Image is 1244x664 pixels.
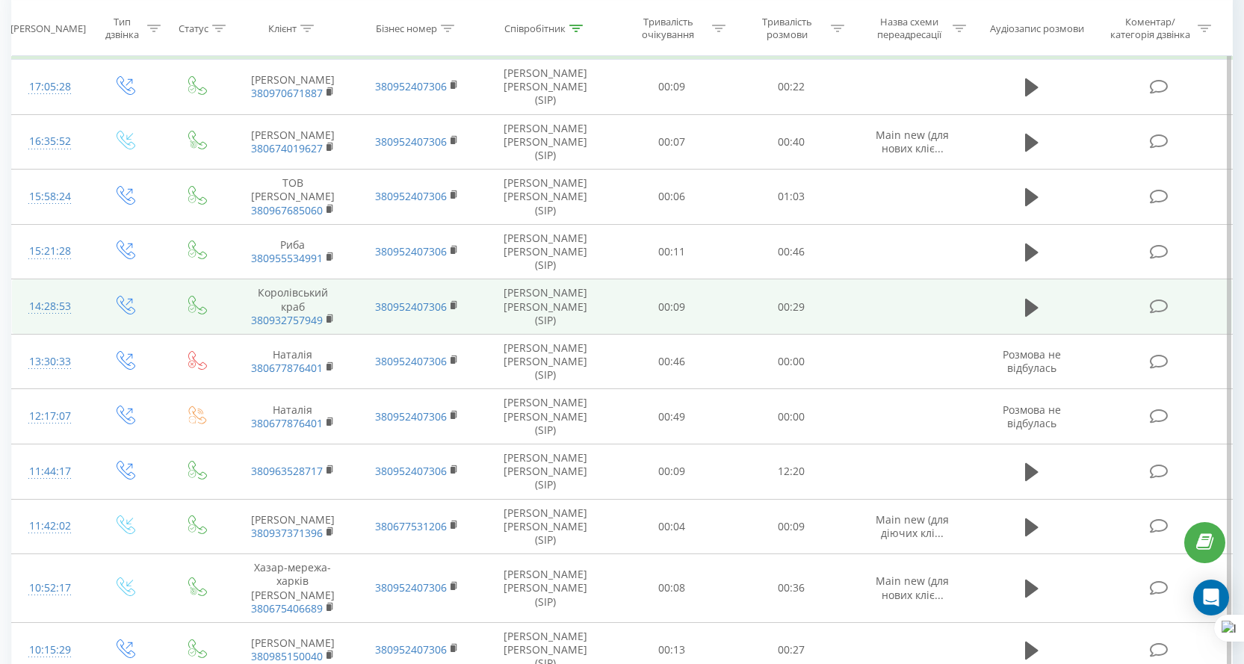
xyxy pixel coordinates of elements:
[27,127,73,156] div: 16:35:52
[251,361,323,375] a: 380677876401
[375,244,447,258] a: 380952407306
[27,402,73,431] div: 12:17:07
[231,389,355,444] td: Наталія
[990,22,1084,34] div: Аудіозапис розмови
[251,601,323,615] a: 380675406689
[876,128,949,155] span: Main new (для нових кліє...
[375,189,447,203] a: 380952407306
[268,22,297,34] div: Клієнт
[27,347,73,376] div: 13:30:33
[612,444,731,500] td: 00:09
[251,86,323,100] a: 380970671887
[479,279,613,335] td: [PERSON_NAME] [PERSON_NAME] (SIP)
[612,224,731,279] td: 00:11
[869,16,949,41] div: Назва схеми переадресації
[479,499,613,554] td: [PERSON_NAME] [PERSON_NAME] (SIP)
[731,444,851,500] td: 12:20
[251,416,323,430] a: 380677876401
[479,334,613,389] td: [PERSON_NAME] [PERSON_NAME] (SIP)
[1003,403,1061,430] span: Розмова не відбулась
[231,334,355,389] td: Наталія
[612,170,731,225] td: 00:06
[251,526,323,540] a: 380937371396
[479,554,613,623] td: [PERSON_NAME] [PERSON_NAME] (SIP)
[479,60,613,115] td: [PERSON_NAME] [PERSON_NAME] (SIP)
[375,519,447,533] a: 380677531206
[251,141,323,155] a: 380674019627
[27,72,73,102] div: 17:05:28
[1107,16,1194,41] div: Коментар/категорія дзвінка
[876,512,949,540] span: Main new (для діючих клі...
[876,574,949,601] span: Main new (для нових кліє...
[27,182,73,211] div: 15:58:24
[612,334,731,389] td: 00:46
[27,292,73,321] div: 14:28:53
[612,389,731,444] td: 00:49
[612,279,731,335] td: 00:09
[375,300,447,314] a: 380952407306
[27,512,73,541] div: 11:42:02
[101,16,143,41] div: Тип дзвінка
[479,444,613,500] td: [PERSON_NAME] [PERSON_NAME] (SIP)
[231,279,355,335] td: Королівський краб
[731,279,851,335] td: 00:29
[231,499,355,554] td: [PERSON_NAME]
[251,464,323,478] a: 380963528717
[612,554,731,623] td: 00:08
[231,170,355,225] td: ТОВ [PERSON_NAME]
[479,389,613,444] td: [PERSON_NAME] [PERSON_NAME] (SIP)
[731,114,851,170] td: 00:40
[27,574,73,603] div: 10:52:17
[731,224,851,279] td: 00:46
[251,313,323,327] a: 380932757949
[179,22,208,34] div: Статус
[747,16,827,41] div: Тривалість розмови
[612,114,731,170] td: 00:07
[479,170,613,225] td: [PERSON_NAME] [PERSON_NAME] (SIP)
[27,237,73,266] div: 15:21:28
[731,170,851,225] td: 01:03
[479,114,613,170] td: [PERSON_NAME] [PERSON_NAME] (SIP)
[27,457,73,486] div: 11:44:17
[612,499,731,554] td: 00:04
[375,464,447,478] a: 380952407306
[251,649,323,663] a: 380985150040
[251,251,323,265] a: 380955534991
[376,22,437,34] div: Бізнес номер
[10,22,86,34] div: [PERSON_NAME]
[251,203,323,217] a: 380967685060
[479,224,613,279] td: [PERSON_NAME] [PERSON_NAME] (SIP)
[1003,347,1061,375] span: Розмова не відбулась
[375,580,447,595] a: 380952407306
[231,224,355,279] td: Риба
[504,22,566,34] div: Співробітник
[731,60,851,115] td: 00:22
[731,554,851,623] td: 00:36
[231,114,355,170] td: [PERSON_NAME]
[231,554,355,623] td: Хазар-мережа-харків [PERSON_NAME]
[375,79,447,93] a: 380952407306
[375,134,447,149] a: 380952407306
[231,60,355,115] td: [PERSON_NAME]
[731,334,851,389] td: 00:00
[375,409,447,423] a: 380952407306
[612,60,731,115] td: 00:09
[375,354,447,368] a: 380952407306
[731,389,851,444] td: 00:00
[628,16,708,41] div: Тривалість очікування
[731,499,851,554] td: 00:09
[1193,580,1229,615] div: Open Intercom Messenger
[375,642,447,657] a: 380952407306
